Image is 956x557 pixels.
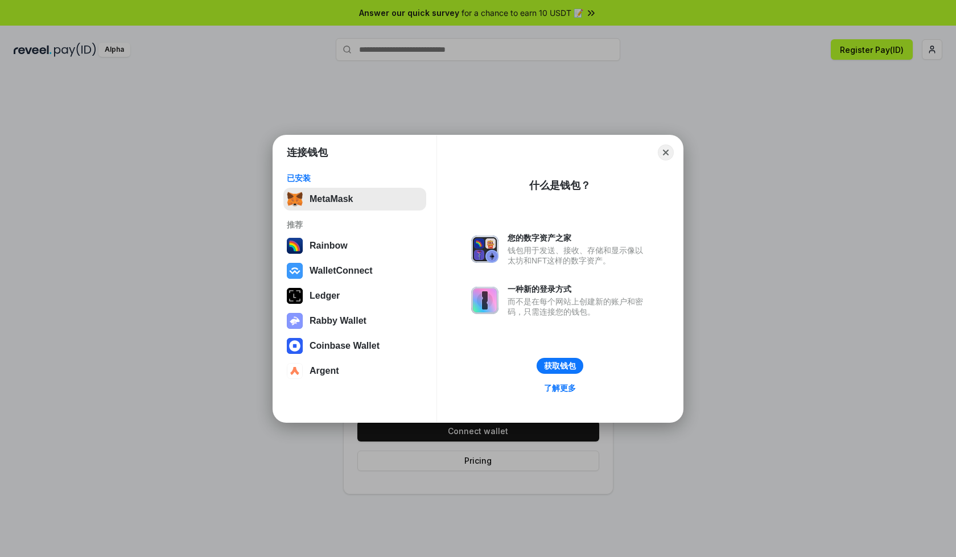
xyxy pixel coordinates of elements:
[283,284,426,307] button: Ledger
[508,245,649,266] div: 钱包用于发送、接收、存储和显示像以太坊和NFT这样的数字资产。
[283,360,426,382] button: Argent
[310,341,380,351] div: Coinbase Wallet
[287,191,303,207] img: svg+xml,%3Csvg%20fill%3D%22none%22%20height%3D%2233%22%20viewBox%3D%220%200%2035%2033%22%20width%...
[287,263,303,279] img: svg+xml,%3Csvg%20width%3D%2228%22%20height%3D%2228%22%20viewBox%3D%220%200%2028%2028%22%20fill%3D...
[283,310,426,332] button: Rabby Wallet
[283,335,426,357] button: Coinbase Wallet
[310,241,348,251] div: Rainbow
[287,313,303,329] img: svg+xml,%3Csvg%20xmlns%3D%22http%3A%2F%2Fwww.w3.org%2F2000%2Fsvg%22%20fill%3D%22none%22%20viewBox...
[310,366,339,376] div: Argent
[283,259,426,282] button: WalletConnect
[310,316,366,326] div: Rabby Wallet
[287,288,303,304] img: svg+xml,%3Csvg%20xmlns%3D%22http%3A%2F%2Fwww.w3.org%2F2000%2Fsvg%22%20width%3D%2228%22%20height%3...
[287,238,303,254] img: svg+xml,%3Csvg%20width%3D%22120%22%20height%3D%22120%22%20viewBox%3D%220%200%20120%20120%22%20fil...
[508,296,649,317] div: 而不是在每个网站上创建新的账户和密码，只需连接您的钱包。
[471,236,498,263] img: svg+xml,%3Csvg%20xmlns%3D%22http%3A%2F%2Fwww.w3.org%2F2000%2Fsvg%22%20fill%3D%22none%22%20viewBox...
[283,234,426,257] button: Rainbow
[508,284,649,294] div: 一种新的登录方式
[537,358,583,374] button: 获取钱包
[287,338,303,354] img: svg+xml,%3Csvg%20width%3D%2228%22%20height%3D%2228%22%20viewBox%3D%220%200%2028%2028%22%20fill%3D...
[287,173,423,183] div: 已安装
[310,266,373,276] div: WalletConnect
[287,146,328,159] h1: 连接钱包
[658,145,674,160] button: Close
[287,220,423,230] div: 推荐
[310,194,353,204] div: MetaMask
[544,361,576,371] div: 获取钱包
[537,381,583,395] a: 了解更多
[508,233,649,243] div: 您的数字资产之家
[283,188,426,211] button: MetaMask
[529,179,591,192] div: 什么是钱包？
[471,287,498,314] img: svg+xml,%3Csvg%20xmlns%3D%22http%3A%2F%2Fwww.w3.org%2F2000%2Fsvg%22%20fill%3D%22none%22%20viewBox...
[544,383,576,393] div: 了解更多
[310,291,340,301] div: Ledger
[287,363,303,379] img: svg+xml,%3Csvg%20width%3D%2228%22%20height%3D%2228%22%20viewBox%3D%220%200%2028%2028%22%20fill%3D...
